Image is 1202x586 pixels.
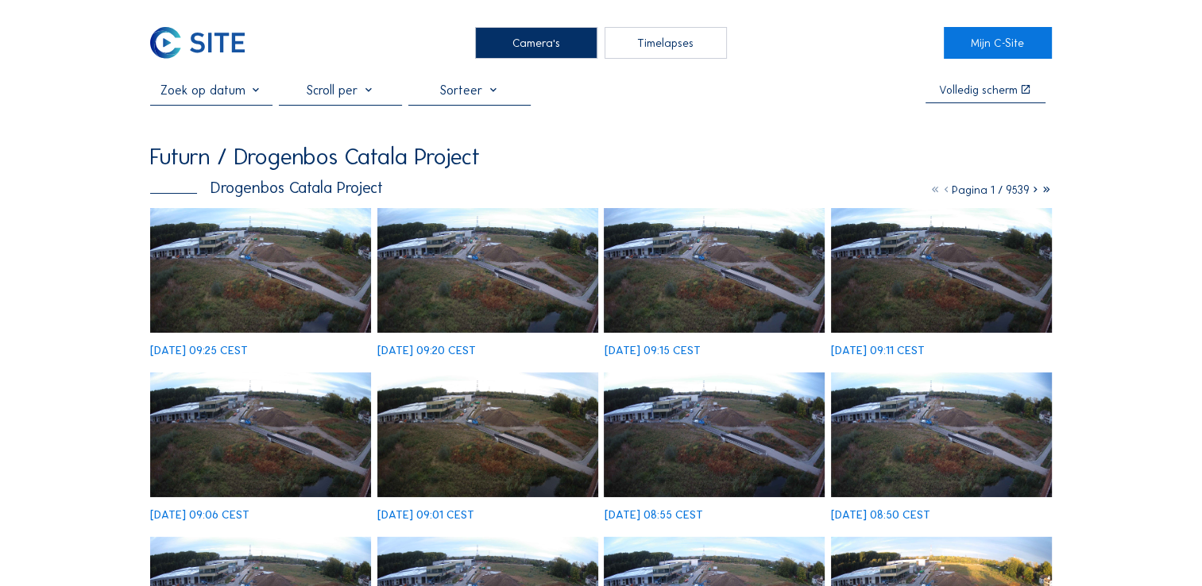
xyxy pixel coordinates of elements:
[944,27,1052,59] a: Mijn C-Site
[150,27,245,59] img: C-SITE Logo
[150,83,272,98] input: Zoek op datum 󰅀
[150,372,371,497] img: image_53619447
[150,179,383,195] div: Drogenbos Catala Project
[377,372,598,497] img: image_53619311
[150,509,249,520] div: [DATE] 09:06 CEST
[377,208,598,333] img: image_53619857
[150,208,371,333] img: image_53620009
[604,509,702,520] div: [DATE] 08:55 CEST
[831,372,1052,497] img: image_53619029
[604,345,700,356] div: [DATE] 09:15 CEST
[475,27,597,59] div: Camera's
[150,27,258,59] a: C-SITE Logo
[939,84,1018,95] div: Volledig scherm
[952,183,1030,197] span: Pagina 1 / 9539
[150,345,248,356] div: [DATE] 09:25 CEST
[150,146,480,169] div: Futurn / Drogenbos Catala Project
[377,509,474,520] div: [DATE] 09:01 CEST
[604,372,825,497] img: image_53619173
[831,208,1052,333] img: image_53619616
[831,345,925,356] div: [DATE] 09:11 CEST
[604,208,825,333] img: image_53619716
[831,509,930,520] div: [DATE] 08:50 CEST
[605,27,727,59] div: Timelapses
[377,345,476,356] div: [DATE] 09:20 CEST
